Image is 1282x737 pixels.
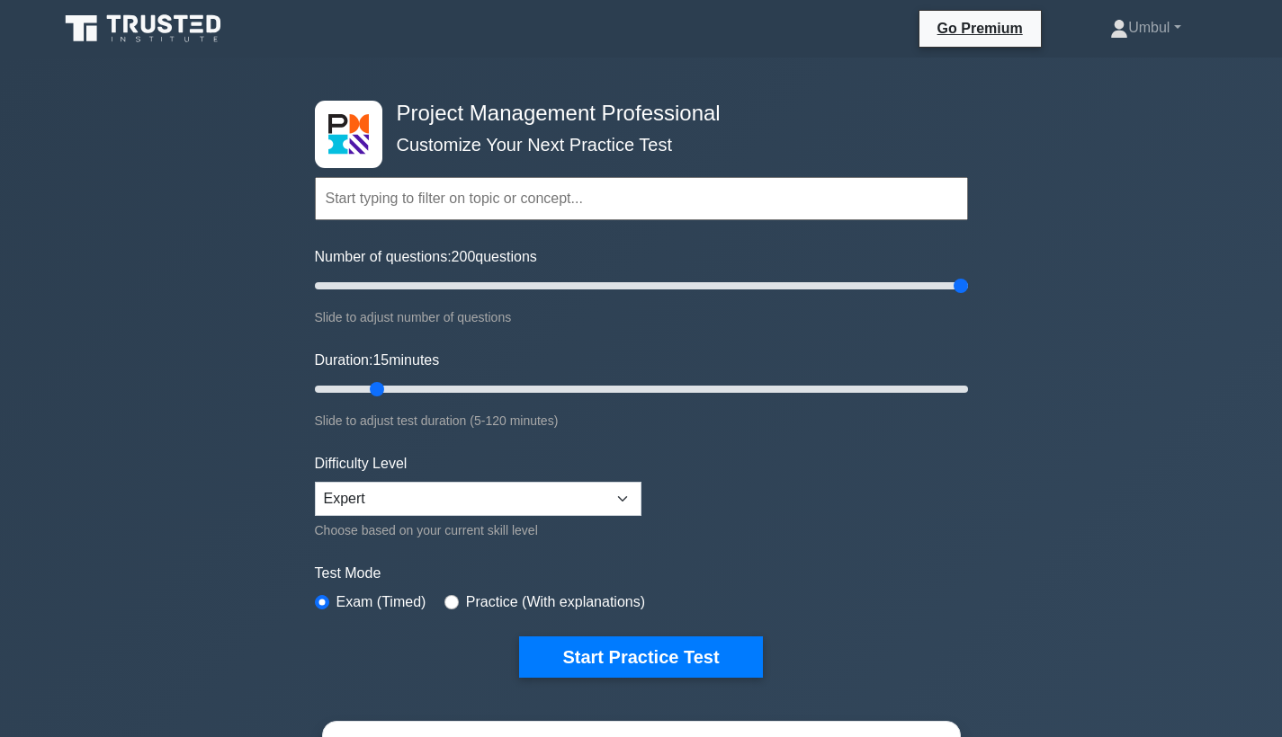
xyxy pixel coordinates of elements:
a: Umbul [1067,10,1224,46]
a: Go Premium [927,17,1034,40]
div: Choose based on your current skill level [315,519,641,541]
button: Start Practice Test [519,636,762,678]
input: Start typing to filter on topic or concept... [315,177,968,220]
div: Slide to adjust number of questions [315,306,968,328]
label: Duration: minutes [315,350,440,371]
label: Practice (With explanations) [466,591,645,613]
div: Slide to adjust test duration (5-120 minutes) [315,410,968,431]
label: Test Mode [315,563,968,584]
label: Number of questions: questions [315,246,537,268]
label: Exam (Timed) [336,591,426,613]
span: 15 [372,352,389,368]
span: 200 [452,249,476,264]
h4: Project Management Professional [390,101,880,127]
label: Difficulty Level [315,453,408,475]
